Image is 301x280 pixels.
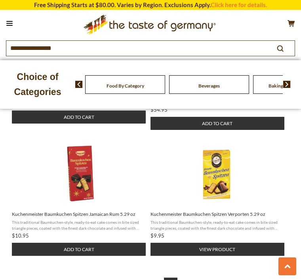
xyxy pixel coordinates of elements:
[150,232,164,239] span: $9.95
[150,211,285,217] span: Kuchenmeister Baumkuchen Spitzen Verporten 5.29 oz
[150,117,284,130] button: Add to cart
[47,140,114,207] img: Baumkuchen Spitzen Jamaican Rum
[150,243,284,256] button: View product
[150,107,168,113] span: $54.95
[12,219,147,230] span: This traditional Baumkuchen-style, ready-to-eat cake comes in bite sized triangle pieces, coated ...
[12,232,29,239] span: $10.95
[283,81,291,88] img: next arrow
[12,211,147,217] span: Kuchenmeister Baumkuchen Spitzen Jamaican Rum 5.29 oz
[198,83,220,89] a: Beverages
[12,243,146,256] button: Add to cart
[12,110,146,124] button: Add to cart
[150,219,285,230] span: This traditional Baumkuchen-style, ready-to-eat cake comes in bite sized triangle pieces, coated ...
[150,140,287,256] a: Kuchenmeister Baumkuchen Spitzen Verporten 5.29 oz
[75,81,83,88] img: previous arrow
[12,140,149,256] a: Kuchenmeister Baumkuchen Spitzen Jamaican Rum 5.29 oz
[211,1,267,8] a: Click here for details.
[107,83,144,89] a: Food By Category
[185,140,252,207] img: Baumkuchen Spitzen Verpoten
